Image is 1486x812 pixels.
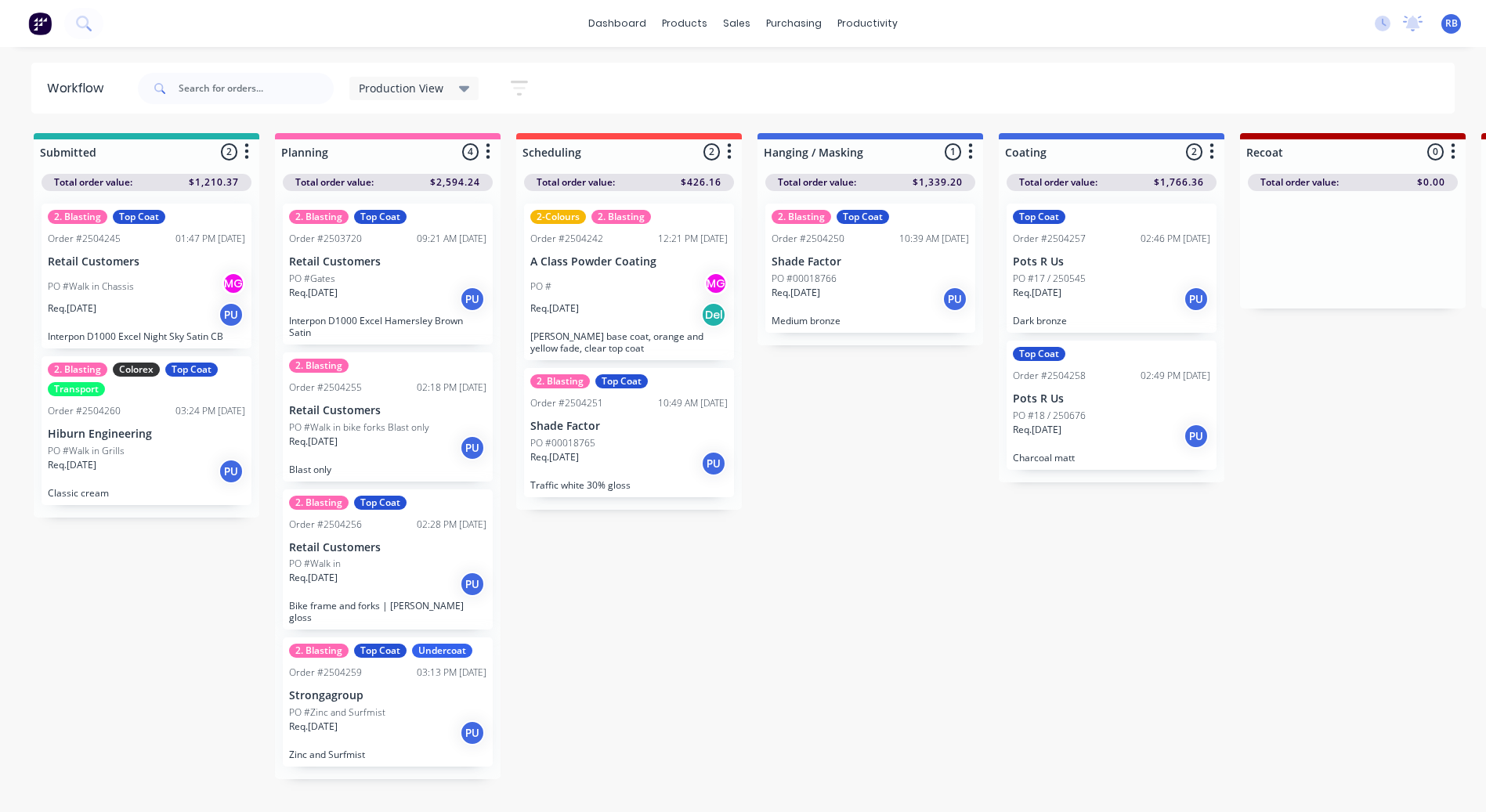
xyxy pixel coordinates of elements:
div: PU [219,302,244,327]
div: PU [1184,287,1209,312]
p: Dark bronze [1013,315,1210,327]
p: Req. [DATE] [48,301,96,316]
p: Retail Customers [289,541,486,554]
div: 2. Blasting [591,210,651,224]
div: 2. Blasting [772,210,831,224]
div: PU [460,287,485,312]
div: Undercoat [412,644,472,658]
p: PO #Zinc and Surfmist [289,706,385,720]
div: MG [704,272,728,295]
p: Blast only [289,464,486,475]
span: $0.00 [1417,175,1445,189]
span: $1,210.37 [189,175,239,189]
p: PO #Walk in bike forks Blast only [289,420,429,435]
span: $426.16 [681,175,721,189]
div: Order #2504260 [48,404,121,418]
div: Order #2504245 [48,232,121,246]
p: PO #Gates [289,272,335,286]
div: Top Coat [354,496,407,510]
div: 02:18 PM [DATE] [417,381,486,395]
div: Top Coat [1013,210,1065,224]
div: 02:46 PM [DATE] [1141,232,1210,246]
span: Total order value: [1019,175,1097,189]
div: 2. Blasting [289,496,349,510]
span: $1,766.36 [1154,175,1204,189]
div: Order #2504255 [289,381,362,395]
div: products [654,12,715,35]
div: Top Coat [837,210,889,224]
p: Req. [DATE] [289,435,338,449]
div: Top CoatOrder #250425802:49 PM [DATE]Pots R UsPO #18 / 250676Req.[DATE]PUCharcoal matt [1007,341,1217,470]
div: 01:47 PM [DATE] [175,232,245,246]
p: Interpon D1000 Excel Hamersley Brown Satin [289,315,486,338]
div: 2. Blasting [530,374,590,388]
span: Total order value: [537,175,615,189]
div: Order #2504256 [289,518,362,532]
div: Order #2503720 [289,232,362,246]
div: PU [460,572,485,597]
p: Retail Customers [48,255,245,269]
p: Req. [DATE] [289,720,338,734]
p: PO #Walk in Grills [48,444,125,458]
p: Traffic white 30% gloss [530,479,728,491]
p: Medium bronze [772,315,969,327]
div: purchasing [758,12,830,35]
div: 2. BlastingTop CoatOrder #250425110:49 AM [DATE]Shade FactorPO #00018765Req.[DATE]PUTraffic white... [524,368,734,497]
div: 2. BlastingTop CoatUndercoatOrder #250425903:13 PM [DATE]StrongagroupPO #Zinc and SurfmistReq.[DA... [283,637,493,767]
p: Req. [DATE] [289,286,338,300]
span: $2,594.24 [430,175,480,189]
p: Req. [DATE] [48,458,96,472]
p: A Class Powder Coating [530,255,728,269]
span: Production View [359,80,443,96]
p: Bike frame and forks | [PERSON_NAME] gloss [289,600,486,623]
p: Retail Customers [289,255,486,269]
div: Top Coat [354,210,407,224]
a: dashboard [580,12,654,35]
div: productivity [830,12,906,35]
div: Order #2504258 [1013,369,1086,383]
div: Del [701,302,726,327]
div: 2. Blasting [289,644,349,658]
p: Interpon D1000 Excel Night Sky Satin CB [48,330,245,342]
p: [PERSON_NAME] base coat, orange and yellow fade, clear top coat [530,330,728,354]
div: 2. Blasting [48,363,107,377]
p: PO #00018766 [772,272,837,286]
div: Top Coat [1013,347,1065,361]
p: PO #18 / 250676 [1013,409,1086,423]
div: Top Coat [165,363,218,377]
div: 10:39 AM [DATE] [899,232,969,246]
div: 12:21 PM [DATE] [658,232,728,246]
div: 10:49 AM [DATE] [658,396,728,410]
div: PU [219,459,244,484]
div: 2. Blasting [289,359,349,373]
p: Req. [DATE] [530,301,579,316]
p: Hiburn Engineering [48,428,245,441]
p: Req. [DATE] [530,450,579,464]
p: Pots R Us [1013,392,1210,406]
div: 2. BlastingTop CoatOrder #250424501:47 PM [DATE]Retail CustomersPO #Walk in ChassisMGReq.[DATE]PU... [42,204,251,348]
div: 02:49 PM [DATE] [1141,369,1210,383]
span: Total order value: [295,175,374,189]
div: MG [222,272,245,295]
p: Charcoal matt [1013,452,1210,464]
div: 2. BlastingTop CoatOrder #250372009:21 AM [DATE]Retail CustomersPO #GatesReq.[DATE]PUInterpon D10... [283,204,493,345]
p: Req. [DATE] [772,286,820,300]
p: Shade Factor [530,420,728,433]
input: Search for orders... [179,73,334,104]
div: 2. Blasting [289,210,349,224]
span: $1,339.20 [913,175,963,189]
p: PO #Walk in Chassis [48,280,134,294]
div: Top CoatOrder #250425702:46 PM [DATE]Pots R UsPO #17 / 250545Req.[DATE]PUDark bronze [1007,204,1217,333]
span: Total order value: [778,175,856,189]
div: 2. BlastingTop CoatOrder #250425602:28 PM [DATE]Retail CustomersPO #Walk inReq.[DATE]PUBike frame... [283,489,493,630]
span: RB [1445,16,1458,31]
span: Total order value: [54,175,132,189]
div: 2. BlastingColorexTop CoatTransportOrder #250426003:24 PM [DATE]Hiburn EngineeringPO #Walk in Gri... [42,356,251,505]
p: Classic cream [48,487,245,499]
span: Total order value: [1260,175,1339,189]
p: PO # [530,280,551,294]
div: 02:28 PM [DATE] [417,518,486,532]
img: Factory [28,12,52,35]
div: 2-Colours [530,210,586,224]
p: Req. [DATE] [1013,286,1061,300]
